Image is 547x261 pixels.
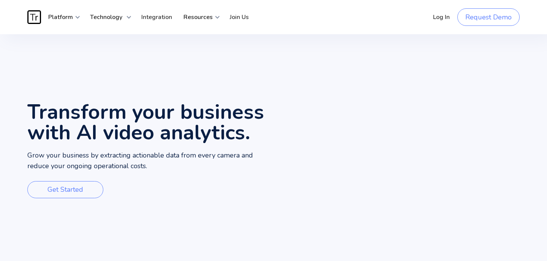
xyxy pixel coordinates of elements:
a: Get Started [27,181,103,198]
a: Request Demo [457,8,520,26]
h1: Transform your business with AI video analytics. [27,102,273,143]
strong: Resources [183,13,213,21]
a: Log In [427,6,455,29]
a: Integration [136,6,178,29]
strong: Technology [90,13,122,21]
div: Platform [43,6,81,29]
div: Technology [84,6,132,29]
a: Join Us [224,6,255,29]
img: Traces Logo [27,10,41,24]
a: home [27,10,43,24]
p: Grow your business by extracting actionable data from every camera and reduce your ongoing operat... [27,150,273,172]
div: Resources [178,6,220,29]
strong: Platform [48,13,73,21]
